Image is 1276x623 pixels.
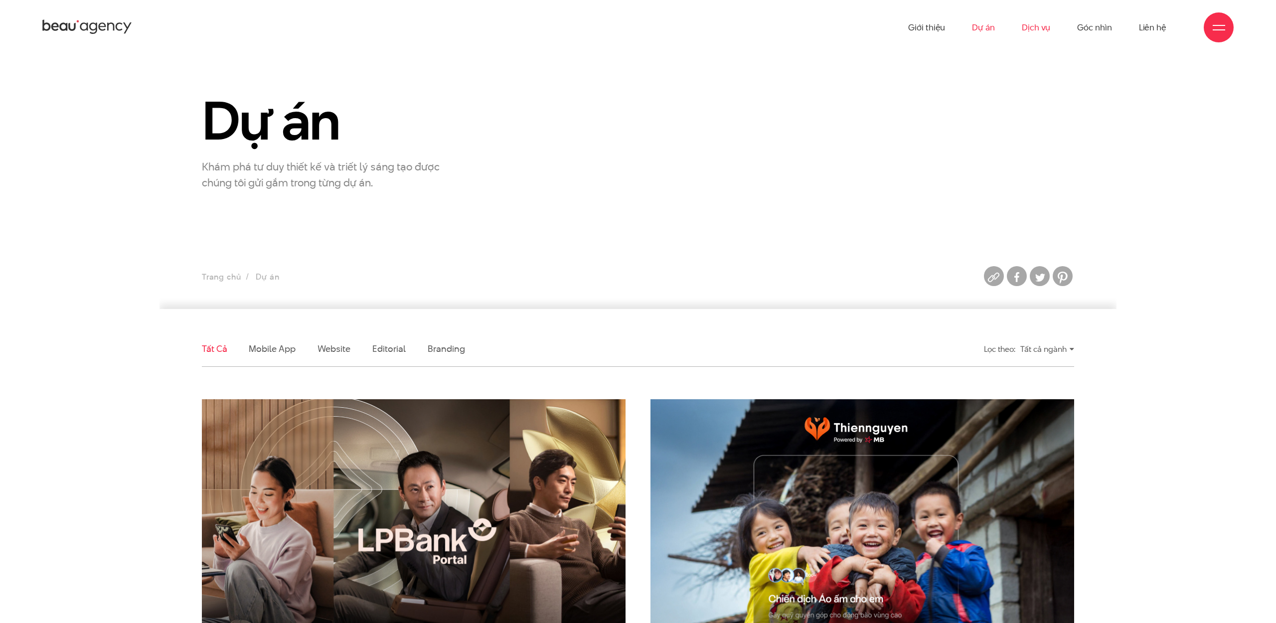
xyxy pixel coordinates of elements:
[984,340,1015,358] div: Lọc theo:
[249,342,295,355] a: Mobile app
[202,342,227,355] a: Tất cả
[202,158,451,190] p: Khám phá tư duy thiết kế và triết lý sáng tạo được chúng tôi gửi gắm trong từng dự án.
[1020,340,1074,358] div: Tất cả ngành
[202,92,476,150] h1: Dự án
[202,271,241,283] a: Trang chủ
[428,342,465,355] a: Branding
[318,342,350,355] a: Website
[372,342,406,355] a: Editorial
